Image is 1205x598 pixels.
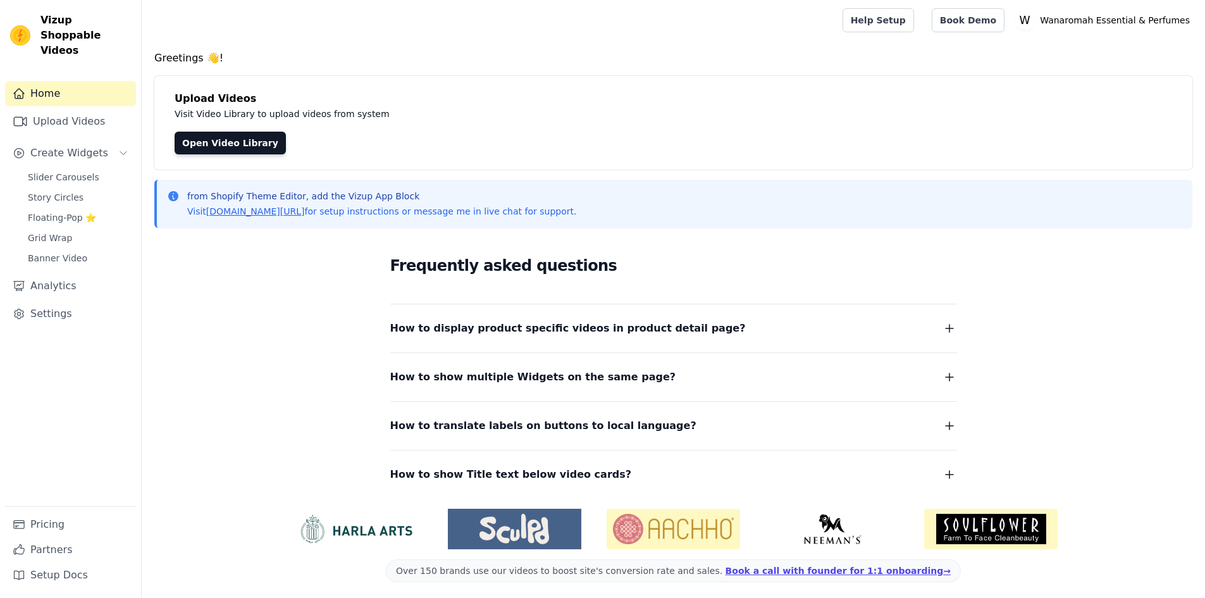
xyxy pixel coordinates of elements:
a: Setup Docs [5,563,136,588]
img: Soulflower [924,509,1058,549]
h4: Greetings 👋! [154,51,1192,66]
span: Floating-Pop ⭐ [28,211,96,224]
a: Slider Carousels [20,168,136,186]
span: How to translate labels on buttons to local language? [390,417,696,435]
img: HarlaArts [289,514,423,544]
span: Grid Wrap [28,232,72,244]
button: How to show multiple Widgets on the same page? [390,368,957,386]
a: Help Setup [843,8,914,32]
a: Banner Video [20,249,136,267]
a: Grid Wrap [20,229,136,247]
h4: Upload Videos [175,91,1172,106]
img: Aachho [607,509,740,549]
p: Visit Video Library to upload videos from system [175,106,741,121]
a: Open Video Library [175,132,286,154]
span: Create Widgets [30,146,108,161]
span: Banner Video [28,252,87,265]
span: How to show Title text below video cards? [390,466,632,483]
h2: Frequently asked questions [390,253,957,278]
button: How to show Title text below video cards? [390,466,957,483]
button: How to translate labels on buttons to local language? [390,417,957,435]
a: Book a call with founder for 1:1 onboarding [726,566,951,576]
a: Book Demo [932,8,1004,32]
img: Vizup [10,25,30,46]
p: from Shopify Theme Editor, add the Vizup App Block [187,190,576,202]
a: Settings [5,301,136,327]
button: Create Widgets [5,140,136,166]
a: Analytics [5,273,136,299]
span: How to show multiple Widgets on the same page? [390,368,676,386]
a: Upload Videos [5,109,136,134]
span: How to display product specific videos in product detail page? [390,320,746,337]
span: Vizup Shoppable Videos [40,13,131,58]
a: Pricing [5,512,136,537]
button: W Wanaromah Essential & Perfumes [1015,9,1195,32]
a: Partners [5,537,136,563]
p: Visit for setup instructions or message me in live chat for support. [187,205,576,218]
span: Slider Carousels [28,171,99,184]
img: Neeman's [765,514,899,544]
text: W [1020,14,1030,27]
a: Home [5,81,136,106]
p: Wanaromah Essential & Perfumes [1035,9,1195,32]
img: Sculpd US [448,514,581,544]
a: Floating-Pop ⭐ [20,209,136,227]
button: How to display product specific videos in product detail page? [390,320,957,337]
span: Story Circles [28,191,83,204]
a: Story Circles [20,189,136,206]
a: [DOMAIN_NAME][URL] [206,206,305,216]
